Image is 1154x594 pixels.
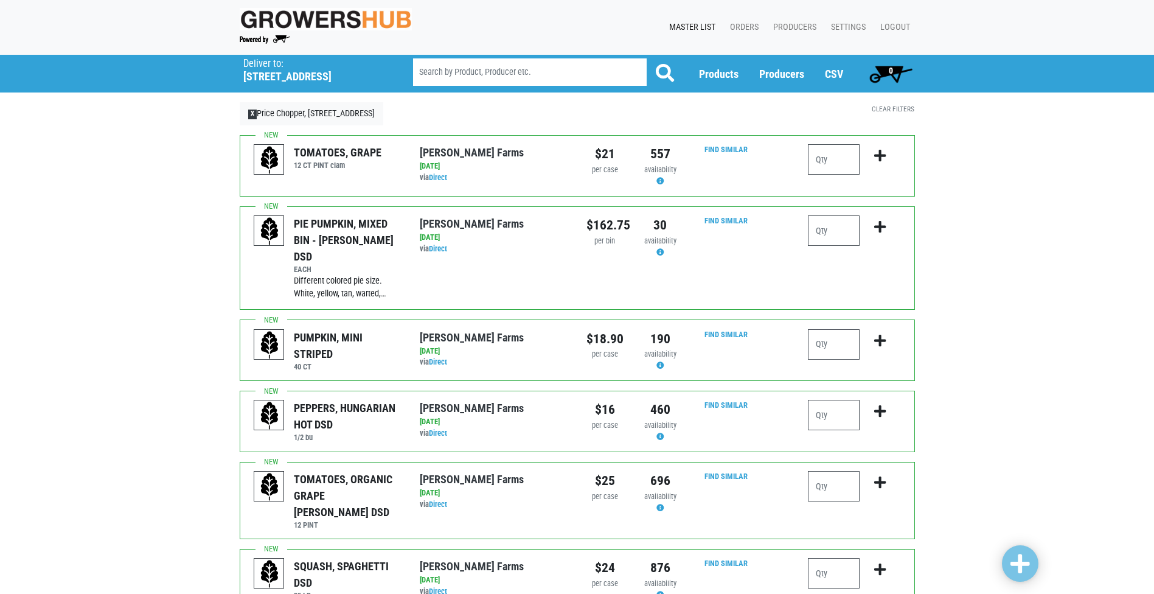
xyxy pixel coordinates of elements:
p: Deliver to: [243,58,382,70]
input: Qty [808,329,860,360]
div: $24 [586,558,624,578]
img: original-fc7597fdc6adbb9d0e2ae620e786d1a2.jpg [240,8,412,30]
a: Direct [429,173,447,182]
div: $16 [586,400,624,419]
a: Logout [871,16,915,39]
div: per case [586,349,624,360]
div: per case [586,578,624,590]
a: Find Similar [704,472,748,481]
a: 0 [864,61,918,86]
h6: 1/2 bu [294,433,401,442]
div: per case [586,164,624,176]
a: Direct [429,357,447,366]
div: via [420,357,568,368]
span: availability [644,349,676,358]
a: Orders [720,16,763,39]
div: SQUASH, SPAGHETTI DSD [294,558,401,591]
div: 876 [642,558,679,578]
input: Qty [808,144,860,175]
h6: 40 CT [294,362,401,371]
input: Search by Product, Producer etc. [413,58,647,86]
div: PIE PUMPKIN, MIXED BIN - [PERSON_NAME] DSD [294,215,401,265]
span: Price Chopper, Erie Boulevard, #172 (2515 Erie Blvd E, Syracuse, NY 13224, USA) [243,55,391,83]
span: availability [644,421,676,430]
div: TOMATOES, GRAPE [294,144,381,161]
span: X [248,110,257,119]
div: PUMPKIN, MINI STRIPED [294,329,401,362]
h5: [STREET_ADDRESS] [243,70,382,83]
a: [PERSON_NAME] Farms [420,473,524,486]
span: … [381,288,386,299]
img: placeholder-variety-43d6402dacf2d531de610a020419775a.svg [254,145,285,175]
img: placeholder-variety-43d6402dacf2d531de610a020419775a.svg [254,400,285,431]
div: $162.75 [586,215,624,235]
a: [PERSON_NAME] Farms [420,217,524,230]
div: $25 [586,471,624,491]
input: Qty [808,215,860,246]
a: Direct [429,428,447,438]
span: availability [644,492,676,501]
div: 460 [642,400,679,419]
div: [DATE] [420,416,568,428]
div: 696 [642,471,679,491]
div: [DATE] [420,575,568,586]
img: Powered by Big Wheelbarrow [240,35,290,44]
a: Clear Filters [872,105,914,113]
div: via [420,243,568,255]
div: 557 [642,144,679,164]
div: PEPPERS, HUNGARIAN HOT DSD [294,400,401,433]
a: Find Similar [704,559,748,568]
div: TOMATOES, ORGANIC GRAPE [PERSON_NAME] DSD [294,471,401,520]
a: Settings [821,16,871,39]
img: placeholder-variety-43d6402dacf2d531de610a020419775a.svg [254,472,285,502]
a: Producers [763,16,821,39]
div: per case [586,420,624,432]
div: [DATE] [420,161,568,172]
input: Qty [808,400,860,430]
div: via [420,428,568,439]
div: [DATE] [420,232,568,243]
span: availability [644,236,676,245]
a: Direct [429,244,447,253]
h6: EACH [294,265,401,274]
a: [PERSON_NAME] Farms [420,331,524,344]
a: Find Similar [704,216,748,225]
div: via [420,499,568,511]
h6: 12 PINT [294,520,401,529]
a: Products [699,68,739,80]
div: $21 [586,144,624,164]
input: Qty [808,471,860,501]
div: $18.90 [586,329,624,349]
div: Different colored pie size. White, yellow, tan, warted, [294,274,401,301]
a: XPrice Chopper, [STREET_ADDRESS] [240,102,384,125]
span: availability [644,165,676,174]
input: Qty [808,558,860,589]
div: 30 [642,215,679,235]
div: via [420,172,568,184]
div: per case [586,491,624,503]
div: [DATE] [420,346,568,357]
div: [DATE] [420,487,568,499]
img: placeholder-variety-43d6402dacf2d531de610a020419775a.svg [254,330,285,360]
a: Producers [759,68,804,80]
a: Find Similar [704,145,748,154]
div: 190 [642,329,679,349]
a: Direct [429,500,447,509]
div: per bin [586,236,624,247]
span: 0 [889,66,893,75]
a: [PERSON_NAME] Farms [420,402,524,414]
span: availability [644,579,676,588]
img: placeholder-variety-43d6402dacf2d531de610a020419775a.svg [254,559,285,589]
a: Find Similar [704,330,748,339]
a: Master List [659,16,720,39]
a: [PERSON_NAME] Farms [420,146,524,159]
a: Find Similar [704,400,748,410]
img: placeholder-variety-43d6402dacf2d531de610a020419775a.svg [254,216,285,246]
h6: 12 CT PINT clam [294,161,381,170]
a: CSV [825,68,843,80]
a: [PERSON_NAME] Farms [420,560,524,573]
